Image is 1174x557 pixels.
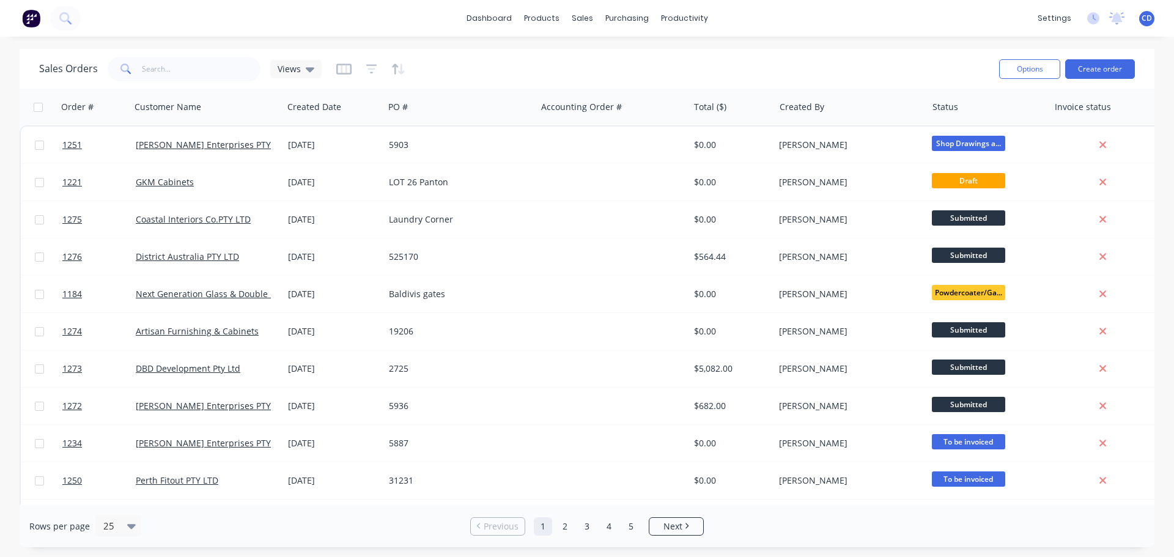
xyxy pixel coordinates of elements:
[694,213,766,226] div: $0.00
[136,437,289,449] a: [PERSON_NAME] Enterprises PTY LTD
[136,176,194,188] a: GKM Cabinets
[1055,101,1111,113] div: Invoice status
[142,57,261,81] input: Search...
[999,59,1060,79] button: Options
[779,474,915,487] div: [PERSON_NAME]
[518,9,566,28] div: products
[649,520,703,533] a: Next page
[779,363,915,375] div: [PERSON_NAME]
[22,9,40,28] img: Factory
[62,164,136,201] a: 1221
[29,520,90,533] span: Rows per page
[136,213,251,225] a: Coastal Interiors Co.PTY LTD
[534,517,552,536] a: Page 1 is your current page
[278,62,301,75] span: Views
[62,500,136,536] a: 1240
[136,325,259,337] a: Artisan Furnishing & Cabinets
[62,288,82,300] span: 1184
[932,248,1005,263] span: Submitted
[779,139,915,151] div: [PERSON_NAME]
[62,462,136,499] a: 1250
[932,434,1005,449] span: To be invoiced
[388,101,408,113] div: PO #
[1032,9,1077,28] div: settings
[1142,13,1152,24] span: CD
[694,139,766,151] div: $0.00
[389,474,525,487] div: 31231
[62,425,136,462] a: 1234
[932,101,958,113] div: Status
[62,139,82,151] span: 1251
[600,517,618,536] a: Page 4
[389,213,525,226] div: Laundry Corner
[932,360,1005,375] span: Submitted
[779,325,915,338] div: [PERSON_NAME]
[62,388,136,424] a: 1272
[62,201,136,238] a: 1275
[62,251,82,263] span: 1276
[136,474,218,486] a: Perth Fitout PTY LTD
[288,176,379,188] div: [DATE]
[599,9,655,28] div: purchasing
[62,325,82,338] span: 1274
[62,474,82,487] span: 1250
[389,251,525,263] div: 525170
[389,176,525,188] div: LOT 26 Panton
[62,238,136,275] a: 1276
[136,251,239,262] a: District Australia PTY LTD
[694,176,766,188] div: $0.00
[288,325,379,338] div: [DATE]
[136,400,289,411] a: [PERSON_NAME] Enterprises PTY LTD
[694,251,766,263] div: $564.44
[932,471,1005,487] span: To be invoiced
[288,288,379,300] div: [DATE]
[288,400,379,412] div: [DATE]
[694,363,766,375] div: $5,082.00
[694,288,766,300] div: $0.00
[61,101,94,113] div: Order #
[62,363,82,375] span: 1273
[288,139,379,151] div: [DATE]
[389,288,525,300] div: Baldivis gates
[460,9,518,28] a: dashboard
[62,213,82,226] span: 1275
[62,276,136,312] a: 1184
[135,101,201,113] div: Customer Name
[566,9,599,28] div: sales
[288,474,379,487] div: [DATE]
[484,520,519,533] span: Previous
[622,517,640,536] a: Page 5
[932,210,1005,226] span: Submitted
[779,437,915,449] div: [PERSON_NAME]
[62,313,136,350] a: 1274
[932,322,1005,338] span: Submitted
[694,474,766,487] div: $0.00
[389,400,525,412] div: 5936
[932,136,1005,151] span: Shop Drawings a...
[287,101,341,113] div: Created Date
[465,517,709,536] ul: Pagination
[389,325,525,338] div: 19206
[694,437,766,449] div: $0.00
[136,288,301,300] a: Next Generation Glass & Double Glazing
[62,350,136,387] a: 1273
[779,213,915,226] div: [PERSON_NAME]
[389,363,525,375] div: 2725
[655,9,714,28] div: productivity
[556,517,574,536] a: Page 2
[932,397,1005,412] span: Submitted
[39,63,98,75] h1: Sales Orders
[541,101,622,113] div: Accounting Order #
[932,173,1005,188] span: Draft
[779,400,915,412] div: [PERSON_NAME]
[1065,59,1135,79] button: Create order
[932,285,1005,300] span: Powdercoater/Ga...
[62,400,82,412] span: 1272
[136,363,240,374] a: DBD Development Pty Ltd
[779,288,915,300] div: [PERSON_NAME]
[780,101,824,113] div: Created By
[389,437,525,449] div: 5887
[694,325,766,338] div: $0.00
[694,101,726,113] div: Total ($)
[288,363,379,375] div: [DATE]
